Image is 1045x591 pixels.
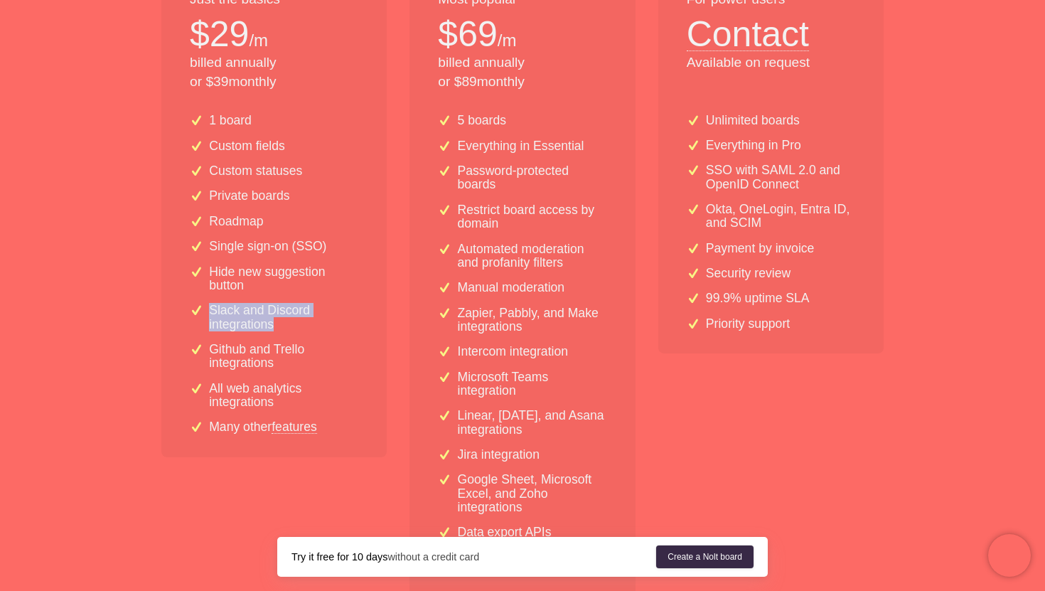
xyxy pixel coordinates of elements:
p: Automated moderation and profanity filters [458,243,607,270]
p: Custom statuses [209,164,302,178]
p: Priority support [706,317,790,331]
p: Jira integration [458,448,540,462]
p: Slack and Discord integrations [209,304,358,331]
p: Everything in Essential [458,139,584,153]
p: Everything in Pro [706,139,801,152]
p: Okta, OneLogin, Entra ID, and SCIM [706,203,855,230]
p: Hide new suggestion button [209,265,358,293]
p: 1 board [209,114,252,127]
p: Microsoft Teams integration [458,371,607,398]
button: Contact [687,9,809,51]
p: 99.9% uptime SLA [706,292,810,305]
p: Security review [706,267,791,280]
p: Private boards [209,189,289,203]
p: 5 boards [458,114,506,127]
p: Password-protected boards [458,164,607,192]
p: Manual moderation [458,281,565,294]
p: Restrict board access by domain [458,203,607,231]
a: Create a Nolt board [656,545,754,568]
p: /m [249,28,268,53]
iframe: Chatra live chat [988,534,1031,577]
p: billed annually or $ 39 monthly [190,53,358,92]
p: SSO with SAML 2.0 and OpenID Connect [706,164,855,191]
p: Single sign-on (SSO) [209,240,326,253]
p: billed annually or $ 89 monthly [438,53,606,92]
strong: Try it free for 10 days [291,551,387,563]
p: Roadmap [209,215,263,228]
p: $ 29 [190,9,249,59]
div: without a credit card [291,550,656,564]
p: Google Sheet, Microsoft Excel, and Zoho integrations [458,473,607,514]
p: Data export APIs [458,526,552,539]
p: Intercom integration [458,345,569,358]
p: All web analytics integrations [209,382,358,410]
p: Many other [209,420,317,434]
p: Zapier, Pabbly, and Make integrations [458,307,607,334]
p: Custom fields [209,139,285,153]
p: Payment by invoice [706,242,815,255]
p: Unlimited boards [706,114,800,127]
p: $ 69 [438,9,497,59]
p: Github and Trello integrations [209,343,358,371]
p: /m [498,28,517,53]
a: features [272,420,317,433]
p: Available on request [687,53,855,73]
p: Linear, [DATE], and Asana integrations [458,409,607,437]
